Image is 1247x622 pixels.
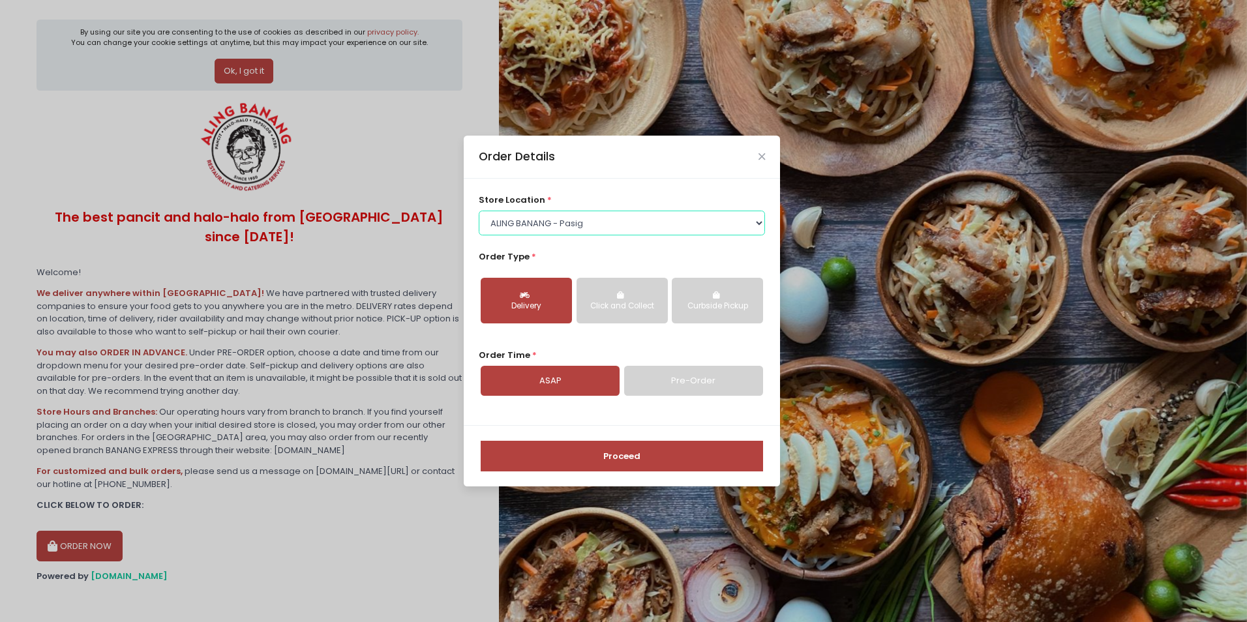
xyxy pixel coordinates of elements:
button: Delivery [481,278,572,323]
div: Click and Collect [586,301,659,312]
button: Click and Collect [577,278,668,323]
button: Close [759,153,765,160]
span: Order Type [479,250,530,263]
span: Order Time [479,349,530,361]
button: Curbside Pickup [672,278,763,323]
a: ASAP [481,366,620,396]
button: Proceed [481,441,763,472]
a: Pre-Order [624,366,763,396]
div: Order Details [479,148,555,165]
div: Delivery [490,301,563,312]
span: store location [479,194,545,206]
div: Curbside Pickup [681,301,754,312]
